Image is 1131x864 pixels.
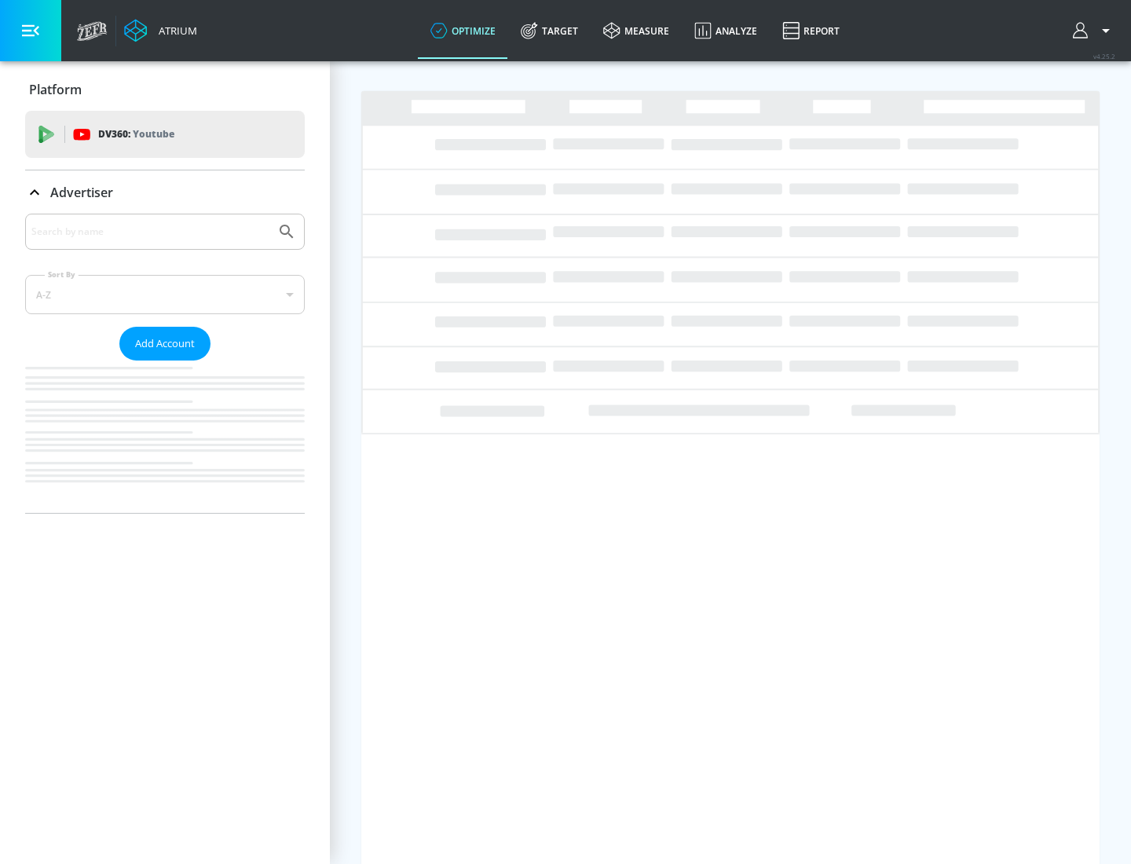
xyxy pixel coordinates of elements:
label: Sort By [45,269,79,280]
input: Search by name [31,221,269,242]
a: measure [591,2,682,59]
a: optimize [418,2,508,59]
a: Analyze [682,2,770,59]
span: v 4.25.2 [1093,52,1115,60]
a: Target [508,2,591,59]
p: Platform [29,81,82,98]
div: Advertiser [25,214,305,513]
button: Add Account [119,327,210,361]
p: Advertiser [50,184,113,201]
div: Platform [25,68,305,112]
div: DV360: Youtube [25,111,305,158]
p: Youtube [133,126,174,142]
a: Report [770,2,852,59]
span: Add Account [135,335,195,353]
div: Atrium [152,24,197,38]
p: DV360: [98,126,174,143]
a: Atrium [124,19,197,42]
nav: list of Advertiser [25,361,305,513]
div: Advertiser [25,170,305,214]
div: A-Z [25,275,305,314]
